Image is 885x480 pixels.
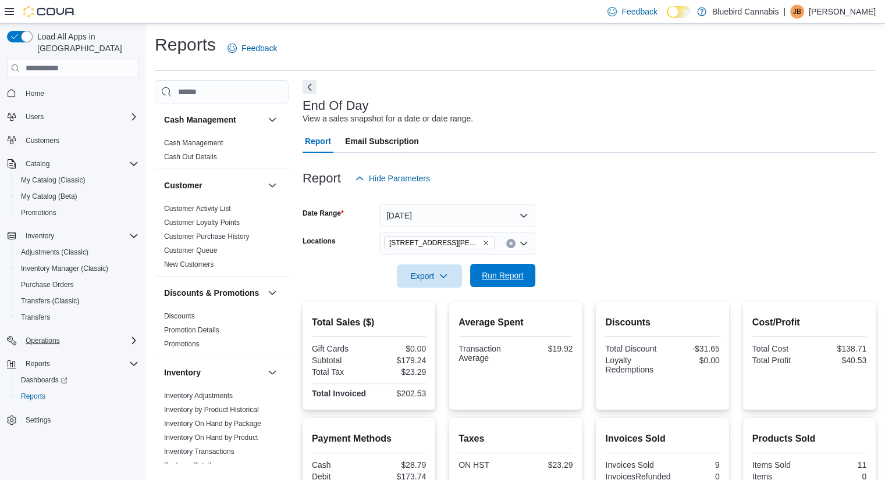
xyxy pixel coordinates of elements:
nav: Complex example [7,80,138,458]
a: Customer Activity List [164,205,231,213]
span: Settings [26,415,51,425]
span: Transfers (Classic) [16,294,138,308]
a: Customers [21,134,64,148]
span: Settings [21,413,138,427]
h2: Total Sales ($) [312,316,426,329]
button: Settings [2,411,143,428]
a: Promotions [164,340,200,348]
span: Package Details [164,461,215,470]
span: Customer Activity List [164,204,231,213]
div: Transaction Average [459,344,513,363]
button: Cash Management [265,113,279,127]
a: Inventory by Product Historical [164,406,259,414]
input: Dark Mode [667,6,691,18]
span: Customer Loyalty Points [164,218,240,227]
span: Transfers [21,313,50,322]
a: Discounts [164,312,195,320]
span: Load All Apps in [GEOGRAPHIC_DATA] [33,31,138,54]
button: Transfers (Classic) [12,293,143,309]
button: Reports [2,356,143,372]
span: Promotions [164,339,200,349]
button: My Catalog (Beta) [12,188,143,205]
button: My Catalog (Classic) [12,172,143,188]
a: Inventory Transactions [164,447,234,456]
span: Catalog [21,157,138,171]
div: View a sales snapshot for a date or date range. [303,113,473,125]
span: Inventory Transactions [164,447,234,456]
span: Inventory On Hand by Package [164,419,261,428]
span: Promotion Details [164,325,219,335]
span: Customer Purchase History [164,232,250,241]
button: Discounts & Promotions [164,287,263,299]
h1: Reports [155,33,216,56]
a: Inventory On Hand by Package [164,420,261,428]
span: Transfers [16,310,138,324]
a: Promotions [16,206,61,220]
span: New Customers [164,260,214,269]
div: 9 [665,460,720,470]
span: Reports [26,359,50,368]
button: Transfers [12,309,143,325]
button: Inventory [2,228,143,244]
span: [STREET_ADDRESS][PERSON_NAME] [389,237,480,249]
h3: Report [303,171,341,185]
span: Purchase Orders [21,280,74,289]
span: Run Report [482,270,524,281]
img: Cova [23,6,76,17]
span: My Catalog (Classic) [16,173,138,187]
button: Next [303,80,317,94]
span: Customers [26,136,59,145]
span: Users [26,112,44,121]
span: My Catalog (Beta) [16,189,138,203]
a: Feedback [223,37,282,60]
button: Catalog [2,156,143,172]
a: New Customers [164,260,214,268]
span: Cash Management [164,138,223,148]
span: Report [305,130,331,153]
div: Total Profit [752,356,807,365]
button: Open list of options [519,239,528,248]
span: Operations [21,334,138,348]
div: ON HST [459,460,513,470]
button: Adjustments (Classic) [12,244,143,260]
span: Reports [21,392,45,401]
div: Invoices Sold [605,460,660,470]
a: Purchase Orders [16,278,79,292]
div: Total Tax [312,367,367,377]
span: Transfers (Classic) [21,296,79,306]
div: jonathan bourdeau [790,5,804,19]
button: Inventory [21,229,59,243]
button: Discounts & Promotions [265,286,279,300]
span: Cash Out Details [164,152,217,162]
a: Package Details [164,461,215,470]
span: Adjustments (Classic) [21,248,88,257]
div: Customer [155,202,289,276]
a: Transfers (Classic) [16,294,84,308]
span: jb [793,5,801,19]
a: Inventory On Hand by Product [164,434,258,442]
a: My Catalog (Beta) [16,189,82,203]
span: Customer Queue [164,246,217,255]
button: Promotions [12,205,143,221]
span: My Catalog (Beta) [21,192,77,201]
a: My Catalog (Classic) [16,173,90,187]
div: Items Sold [752,460,807,470]
span: Inventory Adjustments [164,391,233,400]
span: Adjustments (Classic) [16,245,138,259]
h2: Invoices Sold [605,432,719,446]
h2: Cost/Profit [752,316,866,329]
span: Reports [21,357,138,371]
span: Promotions [21,208,56,217]
a: Customer Loyalty Points [164,218,240,227]
h2: Payment Methods [312,432,426,446]
button: Inventory Manager (Classic) [12,260,143,277]
div: Cash Management [155,136,289,169]
span: Inventory by Product Historical [164,405,259,414]
a: Dashboards [12,372,143,388]
a: Adjustments (Classic) [16,245,93,259]
h3: Customer [164,180,202,191]
div: $202.53 [371,389,426,398]
span: Dashboards [21,375,67,385]
a: Settings [21,413,55,427]
div: $23.29 [371,367,426,377]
